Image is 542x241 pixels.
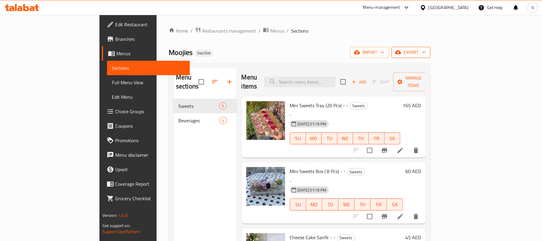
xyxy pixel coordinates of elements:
span: Menus [270,27,284,34]
span: Sweets [350,102,368,109]
a: Upsell [102,162,190,177]
a: Grocery Checklist [102,191,190,206]
button: delete [409,143,423,158]
p: - [290,177,403,185]
button: MO [306,198,322,210]
span: Add item [349,77,369,87]
span: 4 [219,118,226,124]
button: import [350,47,389,58]
div: Inactive [195,50,213,57]
button: SA [387,198,403,210]
div: Beverages4 [174,113,237,128]
span: FR [371,134,382,143]
li: / [258,27,261,34]
span: Full Menu View [112,79,185,86]
a: Edit Restaurant [102,17,190,32]
span: Moojies [169,46,193,59]
span: Select section first [369,77,393,87]
span: Add [351,79,367,85]
button: FR [369,132,385,144]
a: Coverage Report [102,177,190,191]
button: MO [306,132,322,144]
button: TU [322,198,338,210]
span: TU [324,134,335,143]
span: TU [325,200,336,209]
div: Sweets [347,168,365,175]
span: Menus [116,50,185,57]
li: / [190,27,193,34]
span: export [396,49,426,56]
span: 1.0.0 [118,211,128,219]
span: 6 [219,103,226,109]
div: Menu-management [363,4,400,11]
span: SA [387,134,398,143]
a: Support.OpsPlatform [102,228,141,236]
h6: 165 AED [403,101,421,110]
input: search [264,77,336,87]
a: Menus [102,46,190,61]
span: Mini Sweets Tray (20 Pcs) - - [290,101,349,110]
img: Mini Sweets Box ( 8 Pcs) - - [246,167,285,206]
button: SA [385,132,400,144]
span: Mini Sweets Box ( 8 Pcs) - - [290,167,346,176]
span: [DATE] 01:16 PM [295,187,329,193]
a: Restaurants management [195,27,256,35]
span: Inactive [195,50,213,56]
button: Add section [222,75,237,89]
span: Edit Menu [112,93,185,101]
span: Sweets [178,102,219,110]
p: - [290,111,401,119]
button: Branch-specific-item [377,143,392,158]
span: import [355,49,384,56]
span: MO [309,200,320,209]
span: Select all sections [195,76,208,88]
span: Beverages [178,117,219,124]
button: TH [355,198,371,210]
span: [DATE] 01:16 PM [295,121,329,127]
span: TH [357,200,368,209]
span: Upsell [115,166,185,173]
span: SA [389,200,401,209]
span: WE [341,200,352,209]
span: Select to update [363,210,376,223]
button: TH [353,132,369,144]
div: items [219,102,227,110]
span: Grocery Checklist [115,195,185,202]
button: SU [290,132,306,144]
button: WE [337,132,353,144]
span: TH [355,134,366,143]
a: Menu disclaimer [102,148,190,162]
a: Sections [107,61,190,75]
span: Coupons [115,122,185,130]
a: Promotions [102,133,190,148]
button: TU [322,132,337,144]
div: items [219,117,227,124]
img: Mini Sweets Tray (20 Pcs) - - [246,101,285,140]
a: Full Menu View [107,75,190,90]
div: [GEOGRAPHIC_DATA] [429,4,469,11]
span: Get support on: [102,222,130,230]
button: Add [349,77,369,87]
span: Sections [291,27,308,34]
span: Promotions [115,137,185,144]
span: Select section [337,76,349,88]
span: SU [293,134,303,143]
span: Menu disclaimer [115,151,185,159]
span: Coverage Report [115,180,185,188]
span: Restaurants management [202,27,256,34]
span: N [531,4,534,11]
span: Choice Groups [115,108,185,115]
a: Menus [263,27,284,35]
span: Select to update [363,144,376,157]
span: Edit Restaurant [115,21,185,28]
span: WE [340,134,351,143]
li: / [287,27,289,34]
span: Manage items [398,74,429,89]
a: Edit menu item [397,213,404,220]
button: Manage items [393,72,434,91]
a: Edit menu item [397,147,404,154]
button: WE [339,198,355,210]
button: FR [371,198,387,210]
